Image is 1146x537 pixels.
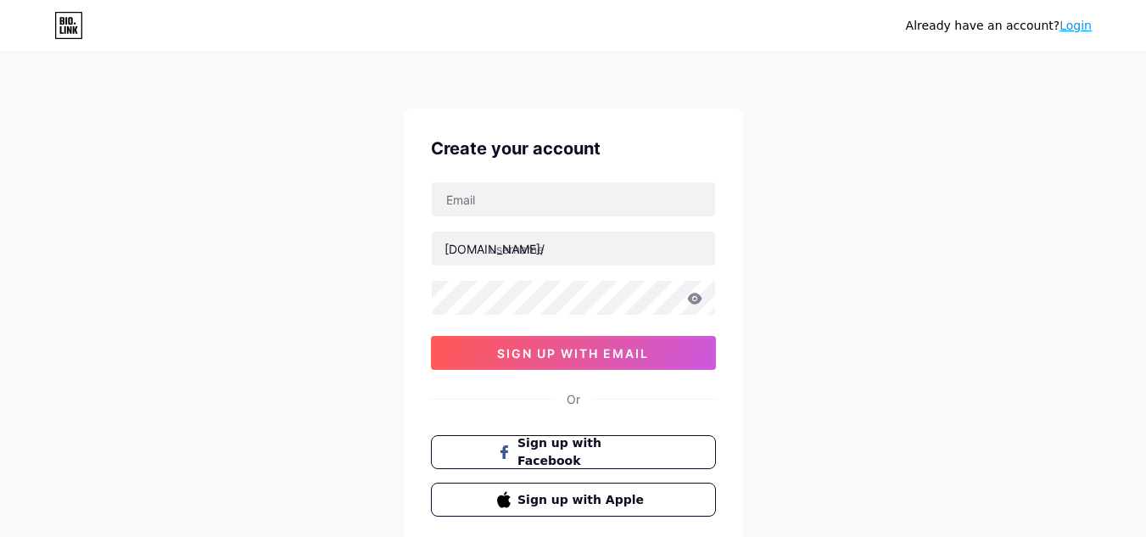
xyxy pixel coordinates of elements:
span: sign up with email [497,346,649,361]
button: Sign up with Facebook [431,435,716,469]
div: Or [567,390,580,408]
span: Sign up with Facebook [517,434,649,470]
span: Sign up with Apple [517,491,649,509]
div: Create your account [431,136,716,161]
div: [DOMAIN_NAME]/ [444,240,545,258]
a: Login [1059,19,1092,32]
input: username [432,232,715,266]
button: Sign up with Apple [431,483,716,517]
button: sign up with email [431,336,716,370]
input: Email [432,182,715,216]
div: Already have an account? [906,17,1092,35]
